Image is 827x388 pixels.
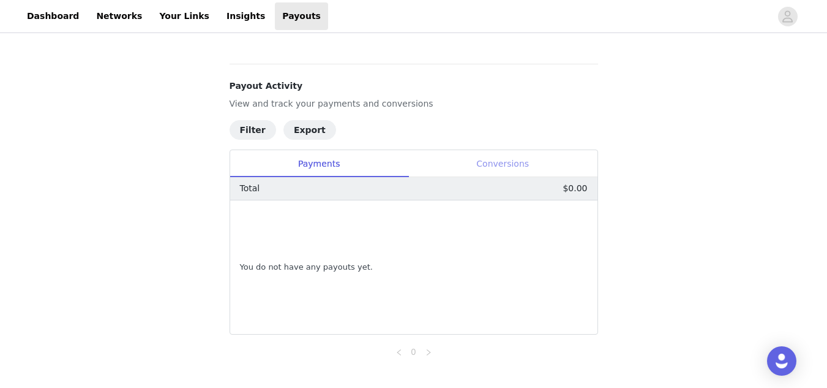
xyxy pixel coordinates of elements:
[421,344,436,359] li: Next Page
[563,182,587,195] p: $0.00
[219,2,272,30] a: Insights
[152,2,217,30] a: Your Links
[408,150,597,178] div: Conversions
[230,120,276,140] button: Filter
[782,7,793,26] div: avatar
[407,345,421,359] a: 0
[392,344,406,359] li: Previous Page
[230,80,598,93] h4: Payout Activity
[275,2,328,30] a: Payouts
[89,2,149,30] a: Networks
[230,97,598,110] p: View and track your payments and conversions
[425,349,432,356] i: icon: right
[767,346,796,376] div: Open Intercom Messenger
[240,182,260,195] p: Total
[240,261,373,273] span: You do not have any payouts yet.
[406,344,421,359] li: 0
[395,349,403,356] i: icon: left
[20,2,86,30] a: Dashboard
[283,120,336,140] button: Export
[230,150,408,178] div: Payments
